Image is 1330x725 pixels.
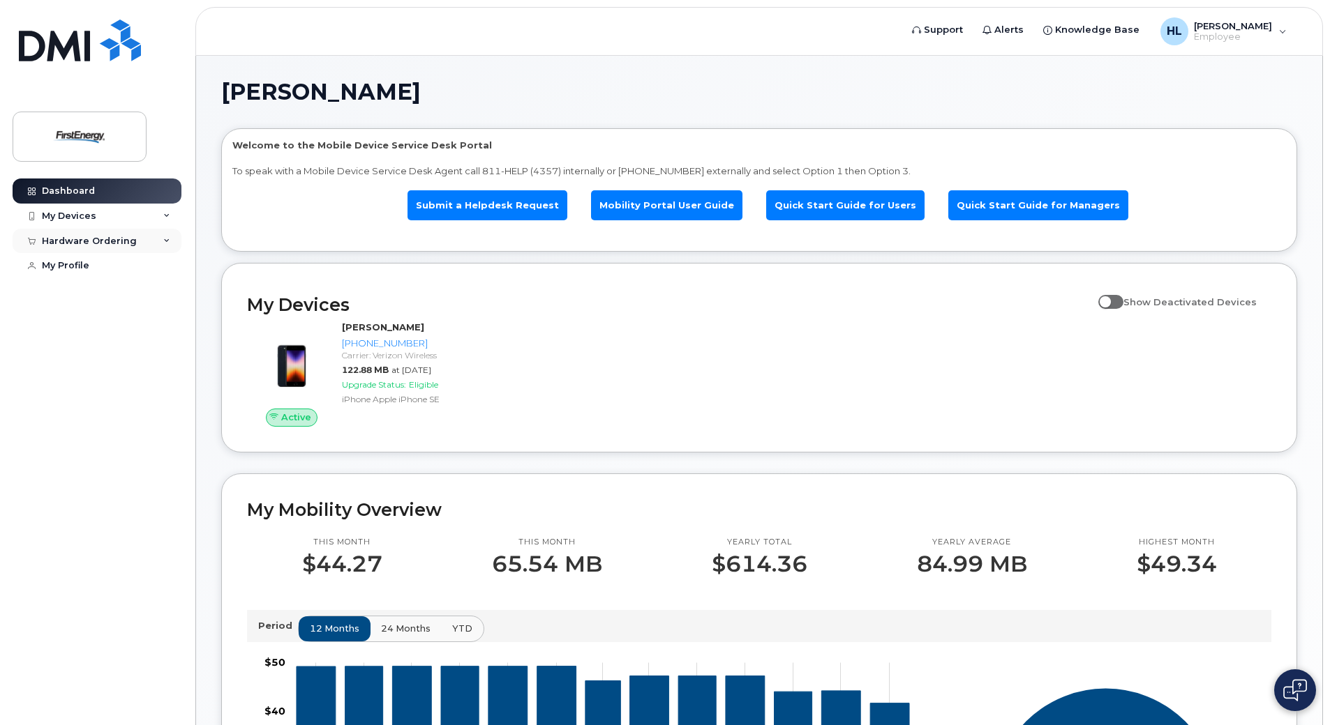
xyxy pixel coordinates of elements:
img: image20231002-3703462-10zne2t.jpeg [258,328,325,395]
p: Yearly average [917,537,1027,548]
p: This month [302,537,382,548]
a: Active[PERSON_NAME][PHONE_NUMBER]Carrier: Verizon Wireless122.88 MBat [DATE]Upgrade Status:Eligib... [247,321,491,427]
span: Upgrade Status: [342,379,406,390]
span: 122.88 MB [342,365,389,375]
a: Mobility Portal User Guide [591,190,742,220]
h2: My Devices [247,294,1091,315]
p: $44.27 [302,551,382,577]
p: $614.36 [712,551,807,577]
input: Show Deactivated Devices [1098,289,1109,300]
span: at [DATE] [391,365,431,375]
span: Eligible [409,379,438,390]
tspan: $40 [264,705,285,717]
a: Quick Start Guide for Users [766,190,925,220]
p: This month [492,537,602,548]
p: Welcome to the Mobile Device Service Desk Portal [232,139,1286,152]
a: Submit a Helpdesk Request [408,190,567,220]
span: YTD [452,622,472,635]
p: 65.54 MB [492,551,602,577]
div: iPhone Apple iPhone SE [342,393,485,405]
div: Carrier: Verizon Wireless [342,349,485,361]
span: Active [281,411,311,424]
p: 84.99 MB [917,551,1027,577]
a: Quick Start Guide for Managers [948,190,1128,220]
img: Open chat [1283,679,1307,701]
p: Yearly total [712,537,807,548]
h2: My Mobility Overview [247,499,1271,520]
tspan: $50 [264,657,285,669]
strong: [PERSON_NAME] [342,321,424,333]
p: $49.34 [1137,551,1217,577]
span: Show Deactivated Devices [1123,296,1257,307]
span: [PERSON_NAME] [221,82,421,102]
p: To speak with a Mobile Device Service Desk Agent call 811-HELP (4357) internally or [PHONE_NUMBER... [232,165,1286,178]
div: [PHONE_NUMBER] [342,337,485,350]
p: Highest month [1137,537,1217,548]
p: Period [258,619,298,632]
span: 24 months [381,622,431,635]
